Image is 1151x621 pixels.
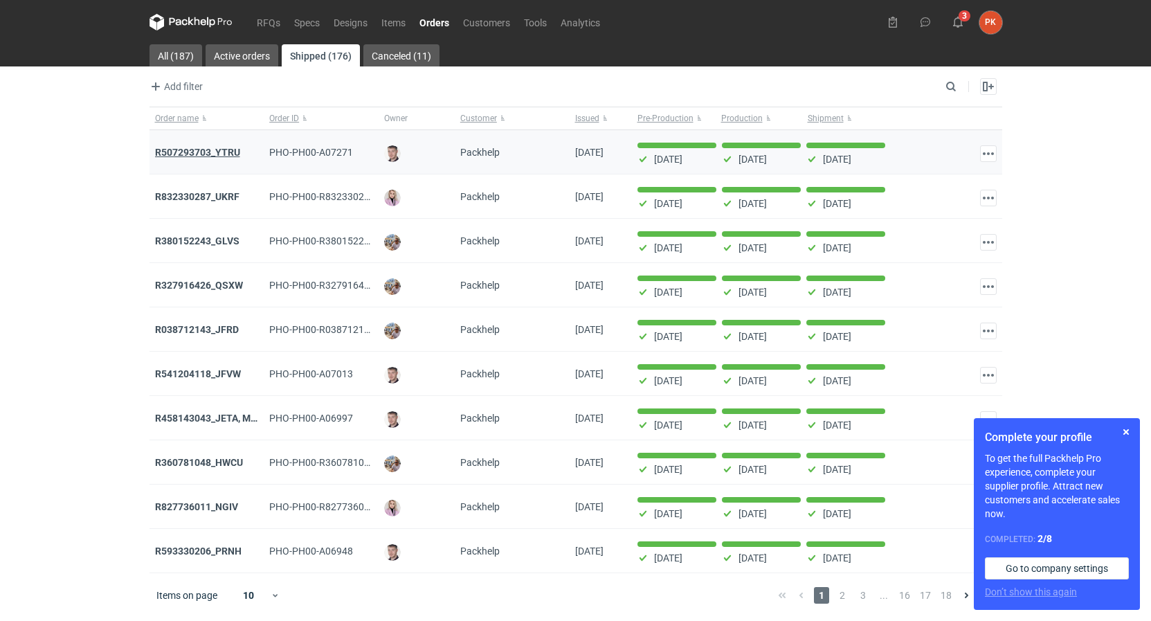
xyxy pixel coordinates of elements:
[738,552,767,564] p: [DATE]
[985,557,1129,579] a: Go to company settings
[282,44,360,66] a: Shipped (176)
[206,44,278,66] a: Active orders
[287,14,327,30] a: Specs
[460,324,500,335] span: Packhelp
[979,11,1002,34] figcaption: PK
[575,368,604,379] span: 18/07/2025
[155,235,239,246] strong: R380152243_GLVS
[575,413,604,424] span: 10/07/2025
[363,44,439,66] a: Canceled (11)
[654,331,682,342] p: [DATE]
[226,586,271,605] div: 10
[985,451,1129,521] p: To get the full Packhelp Pro experience, complete your supplier profile. Attract new customers an...
[456,14,517,30] a: Customers
[980,367,997,384] button: Actions
[269,457,407,468] span: PHO-PH00-R360781048_HWCU
[384,456,401,472] img: Michał Palasek
[808,113,844,124] span: Shipment
[147,78,203,95] button: Add filter
[823,552,851,564] p: [DATE]
[384,367,401,384] img: Maciej Sikora
[985,532,1129,546] div: Completed:
[517,14,554,30] a: Tools
[979,11,1002,34] div: Paulina Kempara
[384,278,401,295] img: Michał Palasek
[738,287,767,298] p: [DATE]
[654,375,682,386] p: [DATE]
[855,587,871,604] span: 3
[155,368,241,379] a: R541204118_JFVW
[738,420,767,431] p: [DATE]
[805,107,891,129] button: Shipment
[384,544,401,561] img: Maciej Sikora
[632,107,718,129] button: Pre-Production
[264,107,379,129] button: Order ID
[738,331,767,342] p: [DATE]
[814,587,829,604] span: 1
[155,457,243,468] a: R360781048_HWCU
[637,113,694,124] span: Pre-Production
[269,280,406,291] span: PHO-PH00-R327916426_QSXW
[269,235,403,246] span: PHO-PH00-R380152243_GLVS
[269,368,353,379] span: PHO-PH00-A07013
[738,198,767,209] p: [DATE]
[738,508,767,519] p: [DATE]
[823,198,851,209] p: [DATE]
[570,107,632,129] button: Issued
[384,234,401,251] img: Michał Palasek
[897,587,912,604] span: 16
[985,585,1077,599] button: Don’t show this again
[654,198,682,209] p: [DATE]
[269,501,402,512] span: PHO-PH00-R827736011_NGIV
[460,191,500,202] span: Packhelp
[939,587,954,604] span: 18
[384,113,408,124] span: Owner
[575,324,604,335] span: 18/07/2025
[980,411,997,428] button: Actions
[155,324,239,335] a: R038712143_JFRD
[980,234,997,251] button: Actions
[269,324,403,335] span: PHO-PH00-R038712143_JFRD
[980,323,997,339] button: Actions
[460,457,500,468] span: Packhelp
[575,546,604,557] span: 24/06/2025
[575,501,604,512] span: 02/07/2025
[575,113,599,124] span: Issued
[738,464,767,475] p: [DATE]
[155,546,242,557] a: R593330206_PRNH
[460,368,500,379] span: Packhelp
[155,280,243,291] a: R327916426_QSXW
[575,235,604,246] span: 03/09/2025
[384,500,401,516] img: Klaudia Wiśniewska
[918,587,933,604] span: 17
[155,191,239,202] a: R832330287_UKRF
[554,14,607,30] a: Analytics
[654,552,682,564] p: [DATE]
[823,242,851,253] p: [DATE]
[149,14,233,30] svg: Packhelp Pro
[269,546,353,557] span: PHO-PH00-A06948
[156,588,217,602] span: Items on page
[384,323,401,339] img: Michał Palasek
[654,287,682,298] p: [DATE]
[823,287,851,298] p: [DATE]
[250,14,287,30] a: RFQs
[155,147,240,158] strong: R507293703_YTRU
[155,113,199,124] span: Order name
[947,11,969,33] button: 3
[460,413,500,424] span: Packhelp
[823,331,851,342] p: [DATE]
[460,147,500,158] span: Packhelp
[155,501,238,512] strong: R827736011_NGIV
[654,420,682,431] p: [DATE]
[384,411,401,428] img: Maciej Sikora
[654,154,682,165] p: [DATE]
[980,190,997,206] button: Actions
[455,107,570,129] button: Customer
[155,413,270,424] strong: R458143043_JETA, MOCP
[384,145,401,162] img: Maciej Sikora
